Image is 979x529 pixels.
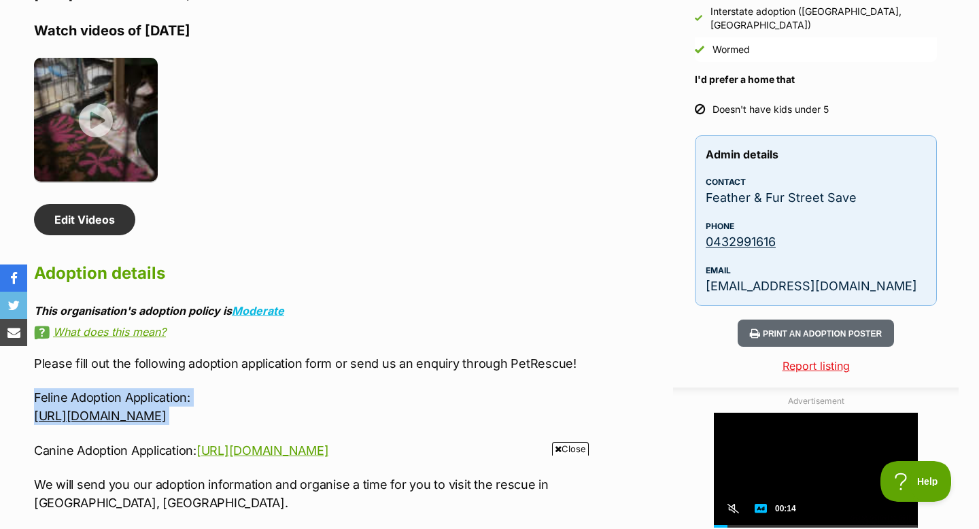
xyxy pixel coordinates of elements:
div: Doesn't have kids under 5 [712,103,829,116]
p: Canine Adoption Application: [34,441,583,460]
a: [URL][DOMAIN_NAME] [196,443,328,458]
p: We will send you our adoption information and organise a time for you to visit the rescue in [GEO... [34,475,583,512]
h3: Admin details [706,146,926,163]
img: Yes [695,45,704,54]
img: sev2hbbhm4xqizsci4ij.jpg [34,58,158,182]
div: This organisation's adoption policy is [34,305,583,317]
p: Contact [706,176,926,188]
div: Interstate adoption ([GEOGRAPHIC_DATA], [GEOGRAPHIC_DATA]) [710,5,937,32]
h4: Watch videos of [DATE] [34,22,583,39]
p: Feather & Fur Street Save [706,188,926,207]
h2: Adoption details [34,258,583,288]
span: Close [552,442,589,456]
iframe: Help Scout Beacon - Open [880,461,952,502]
p: [EMAIL_ADDRESS][DOMAIN_NAME] [706,277,926,295]
p: Feline Adoption Application: [34,388,583,425]
img: Yes [695,14,702,22]
a: Report listing [673,358,959,374]
p: Please fill out the following adoption application form or send us an enquiry through PetRescue! [34,354,583,373]
a: 0432991616 [706,235,776,249]
a: What does this mean? [34,326,583,338]
p: Phone [706,220,926,233]
a: Moderate [232,304,284,318]
iframe: Advertisement [242,461,737,522]
h4: I'd prefer a home that [695,73,937,86]
button: Print an adoption poster [738,320,894,347]
a: Edit Videos [34,204,135,235]
div: Wormed [712,43,750,56]
p: Email [706,264,926,277]
a: [URL][DOMAIN_NAME] [34,409,166,423]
